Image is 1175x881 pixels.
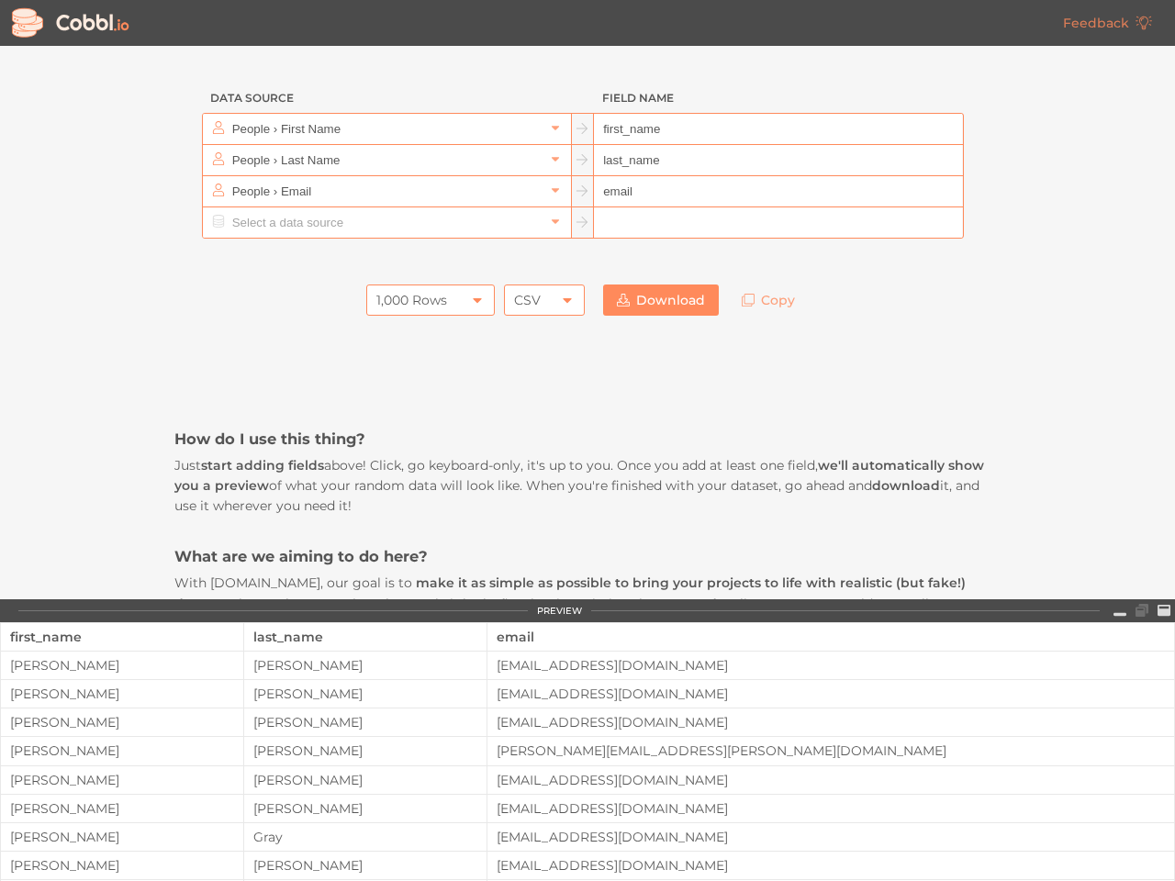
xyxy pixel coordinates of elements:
[244,686,487,701] div: [PERSON_NAME]
[1049,7,1166,39] a: Feedback
[244,858,487,873] div: [PERSON_NAME]
[174,429,1001,449] h3: How do I use this thing?
[487,801,1174,816] div: [EMAIL_ADDRESS][DOMAIN_NAME]
[1,830,243,844] div: [PERSON_NAME]
[174,546,1001,566] h3: What are we aiming to do here?
[1,658,243,673] div: [PERSON_NAME]
[228,114,544,144] input: Select a data source
[228,176,544,206] input: Select a data source
[603,284,719,316] a: Download
[174,574,966,611] strong: make it as simple as possible to bring your projects to life with realistic (but fake!) data
[1,773,243,787] div: [PERSON_NAME]
[244,830,487,844] div: Gray
[487,658,1174,673] div: [EMAIL_ADDRESS][DOMAIN_NAME]
[872,477,940,494] strong: download
[253,623,477,651] div: last_name
[174,457,984,494] strong: we'll automatically show you a preview
[487,686,1174,701] div: [EMAIL_ADDRESS][DOMAIN_NAME]
[244,658,487,673] div: [PERSON_NAME]
[174,455,1001,517] p: Just above! Click, go keyboard-only, it's up to you. Once you add at least one field, of what you...
[1,686,243,701] div: [PERSON_NAME]
[244,773,487,787] div: [PERSON_NAME]
[1,743,243,758] div: [PERSON_NAME]
[174,573,1001,696] p: With [DOMAIN_NAME], our goal is to . Maybe you have a project that, yeah, it looks fine, but it's...
[1,858,243,873] div: [PERSON_NAME]
[487,743,1174,758] div: [PERSON_NAME][EMAIL_ADDRESS][PERSON_NAME][DOMAIN_NAME]
[10,623,234,651] div: first_name
[228,207,544,238] input: Select a data source
[487,715,1174,730] div: [EMAIL_ADDRESS][DOMAIN_NAME]
[728,284,809,316] a: Copy
[1,715,243,730] div: [PERSON_NAME]
[228,145,544,175] input: Select a data source
[244,801,487,816] div: [PERSON_NAME]
[487,830,1174,844] div: [EMAIL_ADDRESS][DOMAIN_NAME]
[487,773,1174,787] div: [EMAIL_ADDRESS][DOMAIN_NAME]
[202,83,572,114] h3: Data Source
[201,457,324,474] strong: start adding fields
[244,743,487,758] div: [PERSON_NAME]
[537,606,582,617] div: PREVIEW
[1,801,243,816] div: [PERSON_NAME]
[497,623,1165,651] div: email
[594,83,964,114] h3: Field Name
[244,715,487,730] div: [PERSON_NAME]
[514,284,541,316] div: CSV
[487,858,1174,873] div: [EMAIL_ADDRESS][DOMAIN_NAME]
[376,284,447,316] div: 1,000 Rows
